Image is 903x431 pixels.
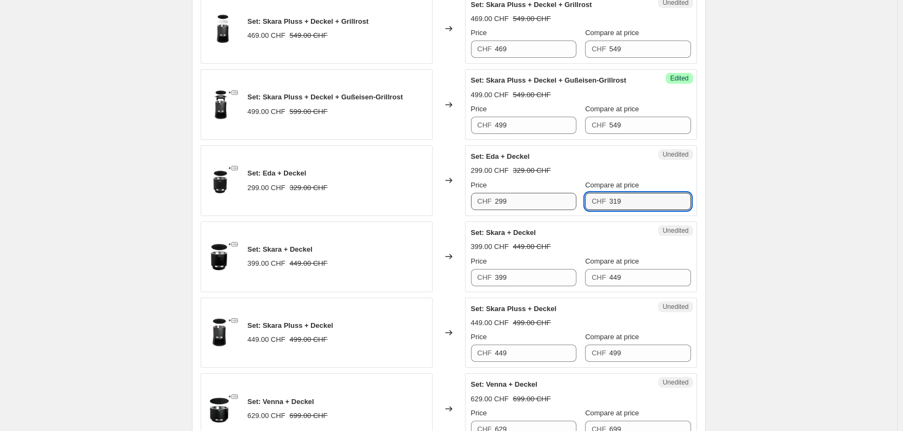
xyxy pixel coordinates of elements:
[662,378,688,387] span: Unedited
[471,29,487,37] span: Price
[248,169,307,177] span: Set: Eda + Deckel
[513,318,551,328] strike: 499.00 CHF
[471,318,509,328] div: 449.00 CHF
[471,152,530,160] span: Set: Eda + Deckel
[207,316,239,349] img: SkaraPluss_D_09fb9aa5-369a-461a-8937-e261e4e772d2_80x.png
[471,394,509,405] div: 629.00 CHF
[513,14,551,24] strike: 549.00 CHF
[477,349,492,357] span: CHF
[585,105,639,113] span: Compare at price
[662,150,688,159] span: Unedited
[670,74,688,83] span: Edited
[585,257,639,265] span: Compare at price
[471,105,487,113] span: Price
[477,121,492,129] span: CHF
[477,273,492,281] span: CHF
[248,410,285,421] div: 629.00 CHF
[513,90,551,100] strike: 549.00 CHF
[248,106,285,117] div: 499.00 CHF
[585,409,639,417] span: Compare at price
[248,398,314,406] span: Set: Venna + Deckel
[592,273,606,281] span: CHF
[248,17,369,25] span: Set: Skara Pluss + Deckel + Grillrost
[248,258,285,269] div: 399.00 CHF
[592,45,606,53] span: CHF
[513,241,551,252] strike: 449.00 CHF
[290,106,328,117] strike: 599.00 CHF
[248,245,313,253] span: Set: Skara + Deckel
[592,197,606,205] span: CHF
[471,241,509,252] div: 399.00 CHF
[248,321,334,329] span: Set: Skara Pluss + Deckel
[513,394,551,405] strike: 699.00 CHF
[248,334,285,345] div: 449.00 CHF
[290,258,328,269] strike: 449.00 CHF
[290,183,328,193] strike: 329.00 CHF
[471,228,536,237] span: Set: Skara + Deckel
[585,181,639,189] span: Compare at price
[471,380,537,388] span: Set: Venna + Deckel
[662,302,688,311] span: Unedited
[592,349,606,357] span: CHF
[471,14,509,24] div: 469.00 CHF
[471,181,487,189] span: Price
[471,76,627,84] span: Set: Skara Pluss + Deckel + Gußeisen-Grillrost
[207,164,239,197] img: Eda_D_66fbc795-69ea-41bb-84a9-592049c19da9_80x.png
[290,410,328,421] strike: 699.00 CHF
[290,334,328,345] strike: 499.00 CHF
[592,121,606,129] span: CHF
[471,257,487,265] span: Price
[248,93,403,101] span: Set: Skara Pluss + Deckel + Gußeisen-Grillrost
[207,89,239,121] img: SkaraPluss_DGuG_15ab1692-25ac-45cb-a173-5e3387d1757e_80x.png
[471,305,557,313] span: Set: Skara Pluss + Deckel
[290,30,328,41] strike: 549.00 CHF
[585,333,639,341] span: Compare at price
[471,165,509,176] div: 299.00 CHF
[477,45,492,53] span: CHF
[477,197,492,205] span: CHF
[248,183,285,193] div: 299.00 CHF
[662,226,688,235] span: Unedited
[471,1,592,9] span: Set: Skara Pluss + Deckel + Grillrost
[513,165,551,176] strike: 329.00 CHF
[585,29,639,37] span: Compare at price
[248,30,285,41] div: 469.00 CHF
[207,393,239,425] img: Venna_D_51c28610-6ef6-4fb0-864d-214bdcb66f20_80x.png
[471,409,487,417] span: Price
[207,12,239,45] img: SkaraPluss_DG_80x.png
[471,90,509,100] div: 499.00 CHF
[207,240,239,273] img: Skara_D_a7026fa3-b468-454c-bafd-08926e51e13d_80x.png
[471,333,487,341] span: Price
